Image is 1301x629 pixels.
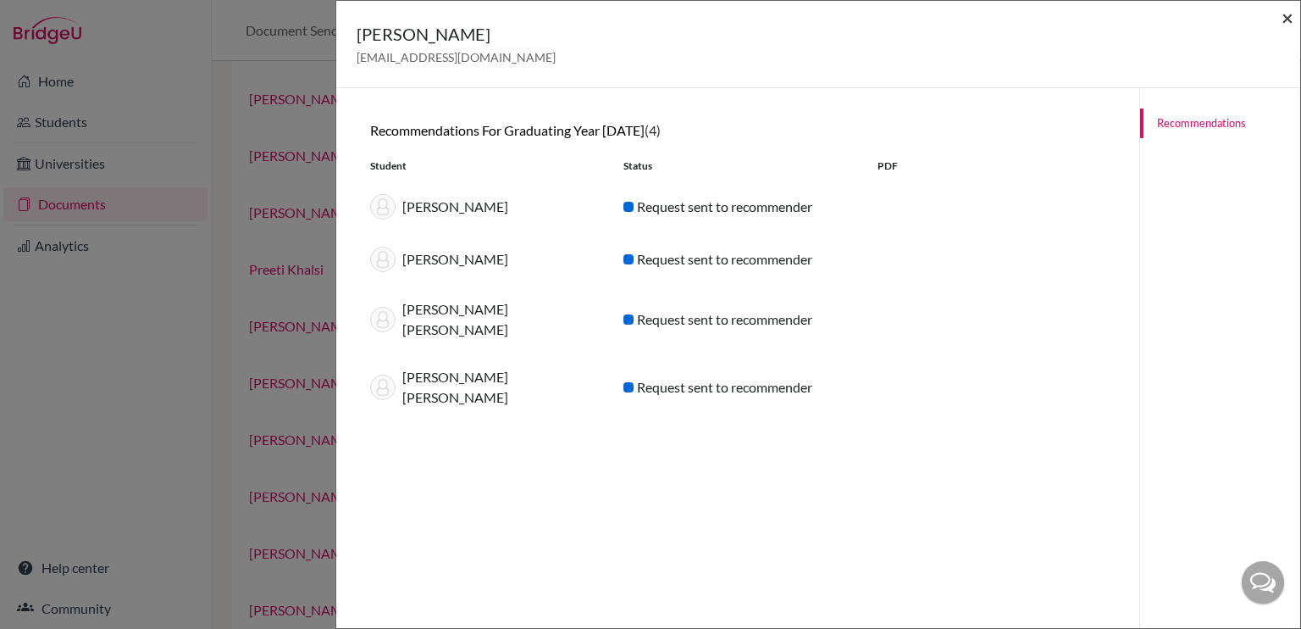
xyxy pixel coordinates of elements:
span: × [1282,5,1293,30]
div: Request sent to recommender [611,309,864,330]
div: [PERSON_NAME] [PERSON_NAME] [357,299,611,340]
span: [EMAIL_ADDRESS][DOMAIN_NAME] [357,50,556,64]
span: Help [38,12,73,27]
div: PDF [865,159,1118,174]
img: thumb_default-9baad8e6c595f6d87dbccf3bc005204999cb094ff98a76d4c88bb8097aa52fd3.png [370,194,396,220]
img: thumb_default-9baad8e6c595f6d87dbccf3bc005204999cb094ff98a76d4c88bb8097aa52fd3.png [370,247,396,272]
a: Recommendations [1140,109,1300,138]
h5: [PERSON_NAME] [357,21,556,47]
div: [PERSON_NAME] [357,194,611,220]
img: thumb_default-9baad8e6c595f6d87dbccf3bc005204999cb094ff98a76d4c88bb8097aa52fd3.png [370,375,396,400]
div: [PERSON_NAME] [PERSON_NAME] [357,367,611,408]
button: Close [1282,8,1293,28]
h6: Recommendations for graduating year [DATE] [370,122,1105,138]
div: Request sent to recommender [611,377,864,398]
div: Request sent to recommender [611,249,864,270]
div: [PERSON_NAME] [357,247,611,272]
span: (4) [645,122,661,138]
img: thumb_default-9baad8e6c595f6d87dbccf3bc005204999cb094ff98a76d4c88bb8097aa52fd3.png [370,307,396,332]
div: Request sent to recommender [611,197,864,217]
div: Status [611,159,864,174]
div: Student [357,159,611,174]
